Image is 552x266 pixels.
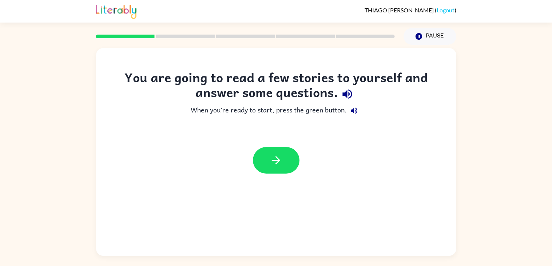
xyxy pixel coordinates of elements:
div: ( ) [365,7,456,13]
span: THIAGO [PERSON_NAME] [365,7,435,13]
img: Literably [96,3,136,19]
div: You are going to read a few stories to yourself and answer some questions. [111,70,442,103]
button: Pause [404,28,456,45]
a: Logout [437,7,454,13]
div: When you're ready to start, press the green button. [111,103,442,118]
